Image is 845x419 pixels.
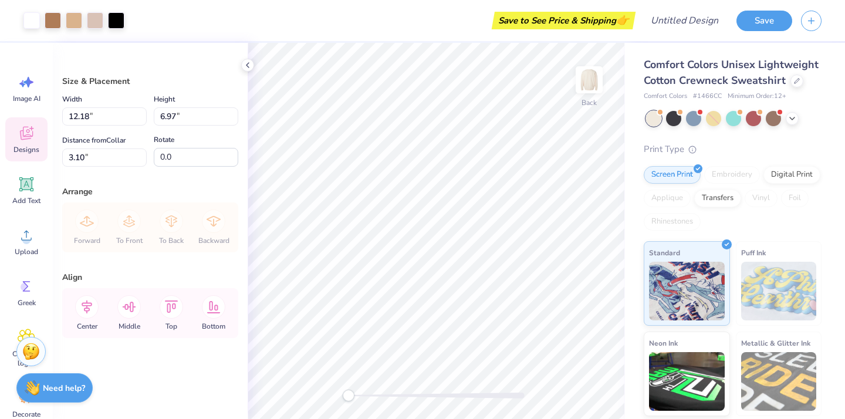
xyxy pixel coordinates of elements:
[741,352,817,411] img: Metallic & Glitter Ink
[649,246,680,259] span: Standard
[649,337,678,349] span: Neon Ink
[62,75,238,87] div: Size & Placement
[781,190,809,207] div: Foil
[582,97,597,108] div: Back
[15,247,38,256] span: Upload
[736,11,792,31] button: Save
[154,92,175,106] label: Height
[741,246,766,259] span: Puff Ink
[741,262,817,320] img: Puff Ink
[77,322,97,331] span: Center
[13,94,40,103] span: Image AI
[13,145,39,154] span: Designs
[763,166,820,184] div: Digital Print
[119,322,140,331] span: Middle
[12,196,40,205] span: Add Text
[62,92,82,106] label: Width
[577,68,601,92] img: Back
[12,410,40,419] span: Decorate
[741,337,810,349] span: Metallic & Glitter Ink
[693,92,722,102] span: # 1466CC
[43,383,85,394] strong: Need help?
[154,133,174,147] label: Rotate
[18,298,36,308] span: Greek
[644,58,819,87] span: Comfort Colors Unisex Lightweight Cotton Crewneck Sweatshirt
[649,352,725,411] img: Neon Ink
[644,92,687,102] span: Comfort Colors
[62,133,126,147] label: Distance from Collar
[728,92,786,102] span: Minimum Order: 12 +
[7,349,46,368] span: Clipart & logos
[165,322,177,331] span: Top
[202,322,225,331] span: Bottom
[644,190,691,207] div: Applique
[62,185,238,198] div: Arrange
[644,143,822,156] div: Print Type
[704,166,760,184] div: Embroidery
[649,262,725,320] img: Standard
[644,166,701,184] div: Screen Print
[694,190,741,207] div: Transfers
[616,13,629,27] span: 👉
[62,271,238,283] div: Align
[641,9,728,32] input: Untitled Design
[343,390,354,401] div: Accessibility label
[644,213,701,231] div: Rhinestones
[495,12,633,29] div: Save to See Price & Shipping
[745,190,778,207] div: Vinyl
